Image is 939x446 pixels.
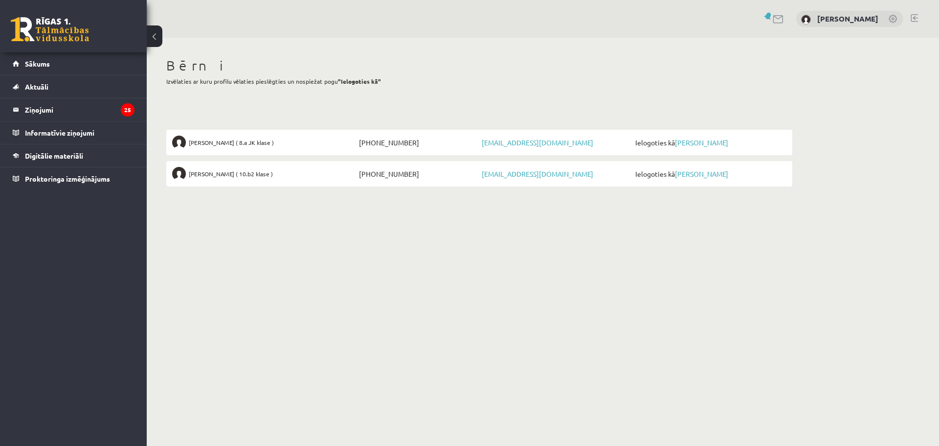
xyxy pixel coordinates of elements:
a: Aktuāli [13,75,134,98]
img: Iveta Ozola [801,15,811,24]
a: Informatīvie ziņojumi [13,121,134,144]
span: Proktoringa izmēģinājums [25,174,110,183]
b: "Ielogoties kā" [338,77,381,85]
span: [PHONE_NUMBER] [357,167,479,181]
img: Roberts Ozols [172,167,186,181]
span: Sākums [25,59,50,68]
a: [PERSON_NAME] [675,138,728,147]
legend: Informatīvie ziņojumi [25,121,134,144]
span: Ielogoties kā [633,136,786,149]
img: Ričards Ozols [172,136,186,149]
a: [EMAIL_ADDRESS][DOMAIN_NAME] [482,169,593,178]
a: Sākums [13,52,134,75]
h1: Bērni [166,57,792,74]
a: Digitālie materiāli [13,144,134,167]
i: 25 [121,103,134,117]
a: [PERSON_NAME] [675,169,728,178]
span: [PERSON_NAME] ( 8.a JK klase ) [189,136,274,149]
span: [PHONE_NUMBER] [357,136,479,149]
p: Izvēlaties ar kuru profilu vēlaties pieslēgties un nospiežat pogu [166,77,792,86]
span: Digitālie materiāli [25,151,83,160]
span: [PERSON_NAME] ( 10.b2 klase ) [189,167,273,181]
span: Aktuāli [25,82,48,91]
a: Rīgas 1. Tālmācības vidusskola [11,17,89,42]
a: Proktoringa izmēģinājums [13,167,134,190]
a: [PERSON_NAME] [817,14,878,23]
a: Ziņojumi25 [13,98,134,121]
span: Ielogoties kā [633,167,786,181]
a: [EMAIL_ADDRESS][DOMAIN_NAME] [482,138,593,147]
legend: Ziņojumi [25,98,134,121]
